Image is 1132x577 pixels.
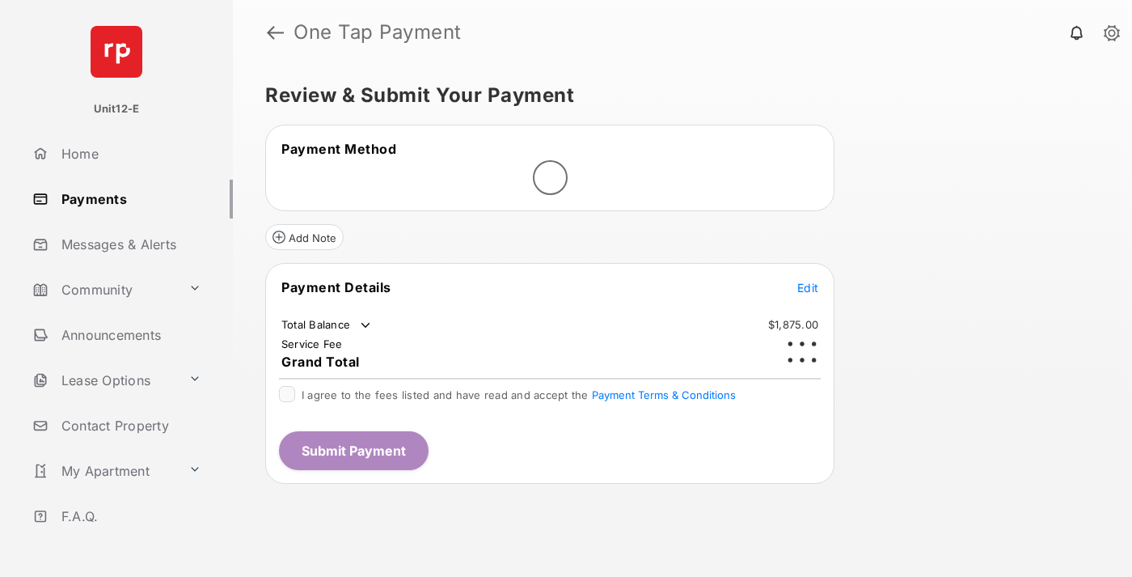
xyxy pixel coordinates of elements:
[26,452,182,490] a: My Apartment
[26,497,233,536] a: F.A.Q.
[26,134,233,173] a: Home
[767,317,819,332] td: $1,875.00
[26,316,233,354] a: Announcements
[294,23,462,42] strong: One Tap Payment
[281,337,344,351] td: Service Fee
[592,388,736,401] button: I agree to the fees listed and have read and accept the
[91,26,142,78] img: svg+xml;base64,PHN2ZyB4bWxucz0iaHR0cDovL3d3dy53My5vcmcvMjAwMC9zdmciIHdpZHRoPSI2NCIgaGVpZ2h0PSI2NC...
[94,101,140,117] p: Unit12-E
[26,270,182,309] a: Community
[265,86,1087,105] h5: Review & Submit Your Payment
[797,279,818,295] button: Edit
[797,281,818,295] span: Edit
[26,361,182,400] a: Lease Options
[302,388,736,401] span: I agree to the fees listed and have read and accept the
[26,180,233,218] a: Payments
[26,406,233,445] a: Contact Property
[281,279,391,295] span: Payment Details
[26,225,233,264] a: Messages & Alerts
[281,141,396,157] span: Payment Method
[281,317,374,333] td: Total Balance
[279,431,429,470] button: Submit Payment
[281,354,360,370] span: Grand Total
[265,224,344,250] button: Add Note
